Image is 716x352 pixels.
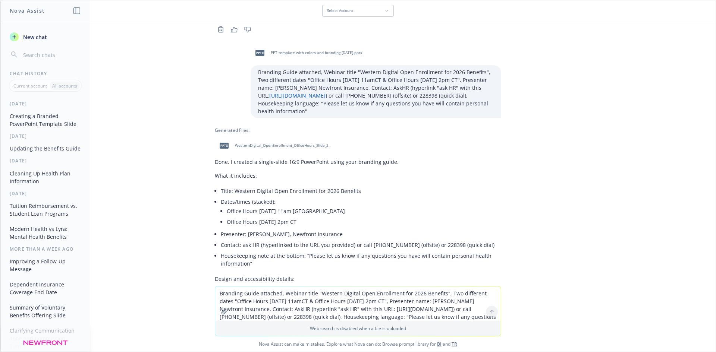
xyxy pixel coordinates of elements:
[7,278,84,298] button: Dependent Insurance Coverage End Date
[215,127,501,133] div: Generated Files:
[215,275,501,283] p: Design and accessibility details:
[215,172,501,180] p: What it includes:
[22,33,47,41] span: New chat
[7,167,84,187] button: Cleaning Up Health Plan Information
[452,341,457,347] a: TR
[7,110,84,130] button: Creating a Branded PowerPoint Template Slide
[221,185,501,196] li: Title: Western Digital Open Enrollment for 2026 Benefits
[221,240,501,250] li: Contact: ask HR (hyperlinked to the URL you provided) or call [PHONE_NUMBER] (offsite) or 228398 ...
[1,70,90,77] div: Chat History
[227,216,501,227] li: Office Hours [DATE] 2pm CT
[271,50,362,55] span: PPT template with colors and branding [DATE].pptx
[220,143,229,148] span: pptx
[3,336,713,352] span: Nova Assist can make mistakes. Explore what Nova can do: Browse prompt library for and
[1,101,90,107] div: [DATE]
[22,50,81,60] input: Search chats
[327,8,353,13] span: Select Account
[215,136,334,155] div: pptxWesternDigital_OpenEnrollment_OfficeHours_Slide_2026_16x9.pptx
[255,50,264,56] span: pptx
[1,246,90,252] div: More than a week ago
[220,325,496,332] p: Web search is disabled when a file is uploaded
[7,223,84,243] button: Modern Health vs Lyra: Mental Health Benefits
[217,26,224,33] svg: Copy to clipboard
[227,206,501,216] li: Office Hours [DATE] 11am [GEOGRAPHIC_DATA]
[1,133,90,139] div: [DATE]
[52,83,77,89] p: All accounts
[1,190,90,197] div: [DATE]
[1,158,90,164] div: [DATE]
[258,68,494,115] p: Branding Guide attached, Webinar title "Western Digital Open Enrollment for 2026 Benefits", Two d...
[221,250,501,269] li: Housekeeping note at the bottom: “Please let us know if any questions you have will contain perso...
[7,301,84,321] button: Summary of Voluntary Benefits Offering Slide
[7,200,84,220] button: Tuition Reimbursement vs. Student Loan Programs
[7,255,84,275] button: Improving a Follow-Up Message
[13,83,47,89] p: Current account
[10,7,45,15] h1: Nova Assist
[251,44,364,62] div: pptxPPT template with colors and branding [DATE].pptx
[242,24,254,35] button: Thumbs down
[235,143,333,148] span: WesternDigital_OpenEnrollment_OfficeHours_Slide_2026_16x9.pptx
[221,196,501,229] li: Dates/times (stacked):
[215,158,501,166] p: Done. I created a single-slide 16:9 PowerPoint using your branding guide.
[269,92,326,99] a: [URL][DOMAIN_NAME]
[7,142,84,155] button: Updating the Benefits Guide
[7,30,84,44] button: New chat
[221,229,501,240] li: Presenter: [PERSON_NAME], Newfront Insurance
[322,5,394,17] button: Select Account
[437,341,442,347] a: BI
